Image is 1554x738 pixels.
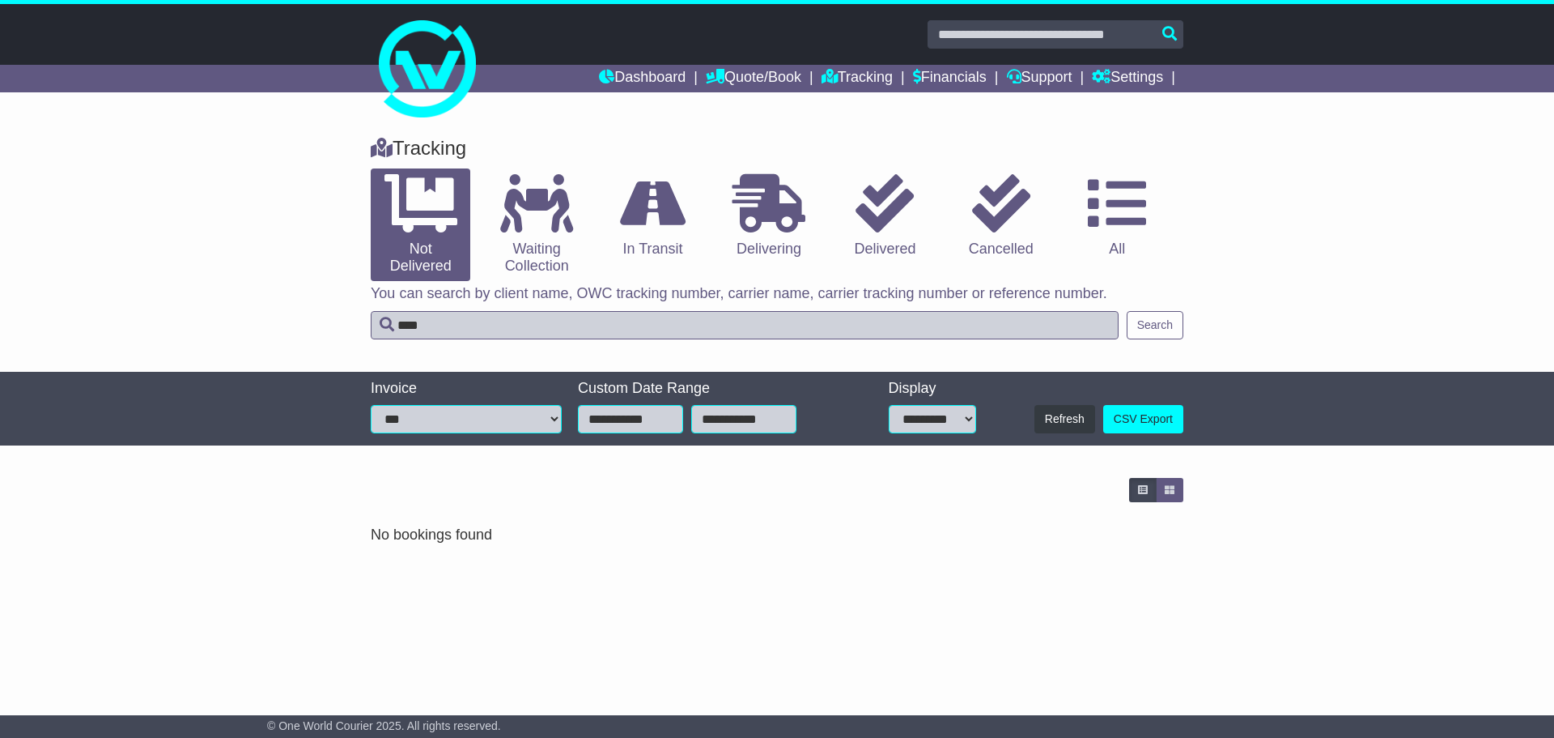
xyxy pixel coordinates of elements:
[706,65,801,92] a: Quote/Book
[371,527,1183,544] div: No bookings found
[719,169,818,264] a: Delivering
[1103,405,1183,433] a: CSV Export
[371,285,1183,303] p: You can search by client name, OWC tracking number, carrier name, carrier tracking number or refe...
[1127,311,1183,339] button: Search
[913,65,987,92] a: Financials
[822,65,893,92] a: Tracking
[889,380,976,398] div: Display
[1007,65,1072,92] a: Support
[371,169,470,281] a: Not Delivered
[486,169,586,281] a: Waiting Collection
[1068,169,1167,264] a: All
[599,65,686,92] a: Dashboard
[1034,405,1095,433] button: Refresh
[835,169,935,264] a: Delivered
[951,169,1051,264] a: Cancelled
[267,719,501,732] span: © One World Courier 2025. All rights reserved.
[578,380,838,398] div: Custom Date Range
[1092,65,1163,92] a: Settings
[603,169,703,264] a: In Transit
[371,380,562,398] div: Invoice
[363,137,1191,160] div: Tracking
